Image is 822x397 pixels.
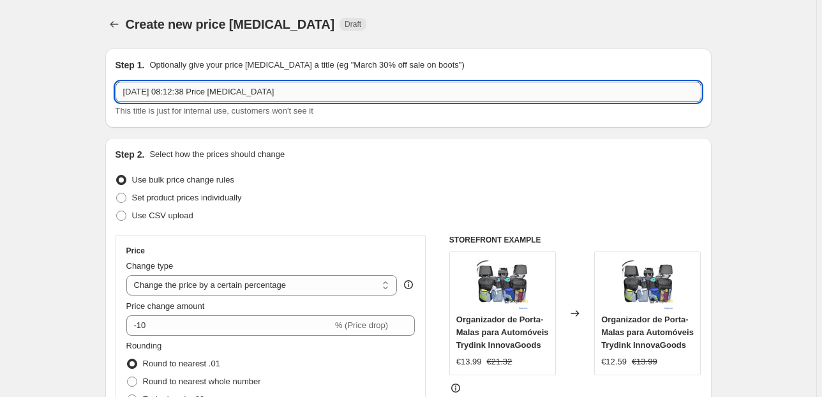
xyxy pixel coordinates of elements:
[116,82,701,102] input: 30% off holiday sale
[126,17,335,31] span: Create new price [MEDICAL_DATA]
[622,258,673,310] img: organizador-de-porta-malas-para-automoveis-trydink-innovagoods-603_80x.webp
[105,15,123,33] button: Price change jobs
[335,320,388,330] span: % (Price drop)
[143,377,261,386] span: Round to nearest whole number
[487,356,512,368] strike: €21.32
[345,19,361,29] span: Draft
[132,175,234,184] span: Use bulk price change rules
[456,315,549,350] span: Organizador de Porta-Malas para Automóveis Trydink InnovaGoods
[116,59,145,71] h2: Step 1.
[126,341,162,350] span: Rounding
[149,148,285,161] p: Select how the prices should change
[601,356,627,368] div: €12.59
[477,258,528,310] img: organizador-de-porta-malas-para-automoveis-trydink-innovagoods-603_80x.webp
[126,261,174,271] span: Change type
[402,278,415,291] div: help
[126,246,145,256] h3: Price
[126,315,333,336] input: -15
[632,356,657,368] strike: €13.99
[601,315,694,350] span: Organizador de Porta-Malas para Automóveis Trydink InnovaGoods
[116,148,145,161] h2: Step 2.
[132,211,193,220] span: Use CSV upload
[449,235,701,245] h6: STOREFRONT EXAMPLE
[456,356,482,368] div: €13.99
[132,193,242,202] span: Set product prices individually
[149,59,464,71] p: Optionally give your price [MEDICAL_DATA] a title (eg "March 30% off sale on boots")
[116,106,313,116] span: This title is just for internal use, customers won't see it
[143,359,220,368] span: Round to nearest .01
[126,301,205,311] span: Price change amount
